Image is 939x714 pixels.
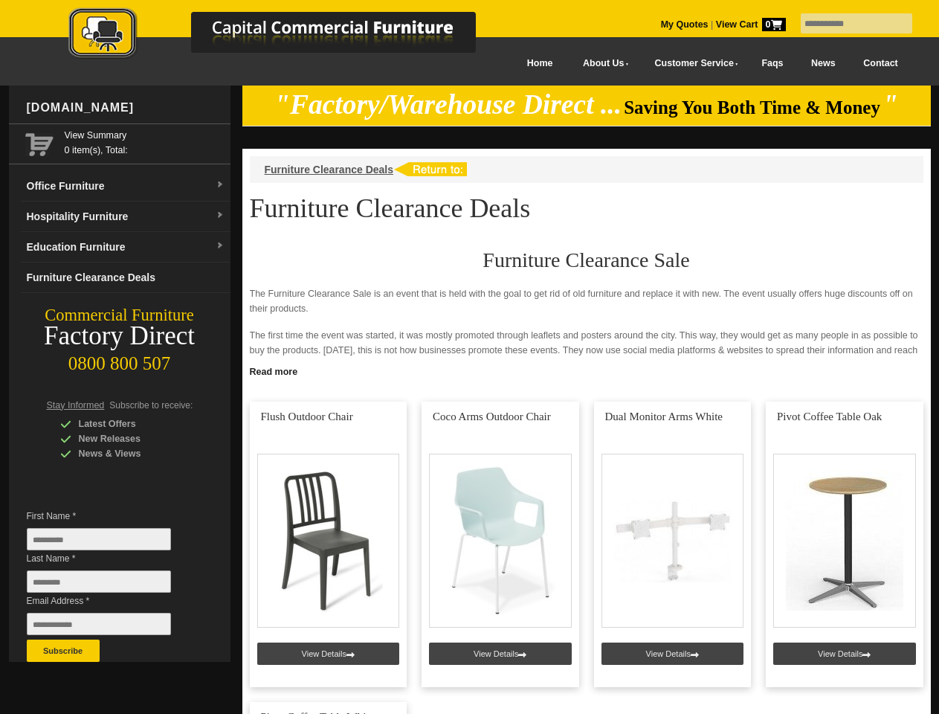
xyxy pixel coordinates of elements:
a: Office Furnituredropdown [21,171,230,202]
a: My Quotes [661,19,709,30]
span: 0 [762,18,786,31]
em: "Factory/Warehouse Direct ... [274,89,622,120]
img: return to [393,162,467,176]
span: Saving You Both Time & Money [624,97,880,118]
span: 0 item(s), Total: [65,128,225,155]
input: Email Address * [27,613,171,635]
a: View Cart0 [713,19,785,30]
a: About Us [567,47,638,80]
div: News & Views [60,446,201,461]
a: Hospitality Furnituredropdown [21,202,230,232]
span: Last Name * [27,551,193,566]
input: Last Name * [27,570,171,593]
span: Subscribe to receive: [109,400,193,411]
a: News [797,47,849,80]
p: The first time the event was started, it was mostly promoted through leaflets and posters around ... [250,328,923,373]
div: Latest Offers [60,416,201,431]
a: Capital Commercial Furniture Logo [28,7,548,66]
strong: View Cart [716,19,786,30]
button: Subscribe [27,640,100,662]
em: " [882,89,898,120]
span: Stay Informed [47,400,105,411]
div: New Releases [60,431,201,446]
span: Email Address * [27,594,193,608]
a: Customer Service [638,47,747,80]
a: Faqs [748,47,798,80]
a: View Summary [65,128,225,143]
h1: Furniture Clearance Deals [250,194,923,222]
img: dropdown [216,211,225,220]
div: Factory Direct [9,326,230,347]
div: [DOMAIN_NAME] [21,86,230,130]
a: Furniture Clearance Deals [21,263,230,293]
a: Click to read more [242,361,931,379]
span: First Name * [27,509,193,524]
img: dropdown [216,181,225,190]
p: The Furniture Clearance Sale is an event that is held with the goal to get rid of old furniture a... [250,286,923,316]
input: First Name * [27,528,171,550]
img: Capital Commercial Furniture Logo [28,7,548,62]
h2: Furniture Clearance Sale [250,249,923,271]
img: dropdown [216,242,225,251]
div: 0800 800 507 [9,346,230,374]
a: Contact [849,47,911,80]
div: Commercial Furniture [9,305,230,326]
a: Furniture Clearance Deals [265,164,394,176]
a: Education Furnituredropdown [21,232,230,263]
